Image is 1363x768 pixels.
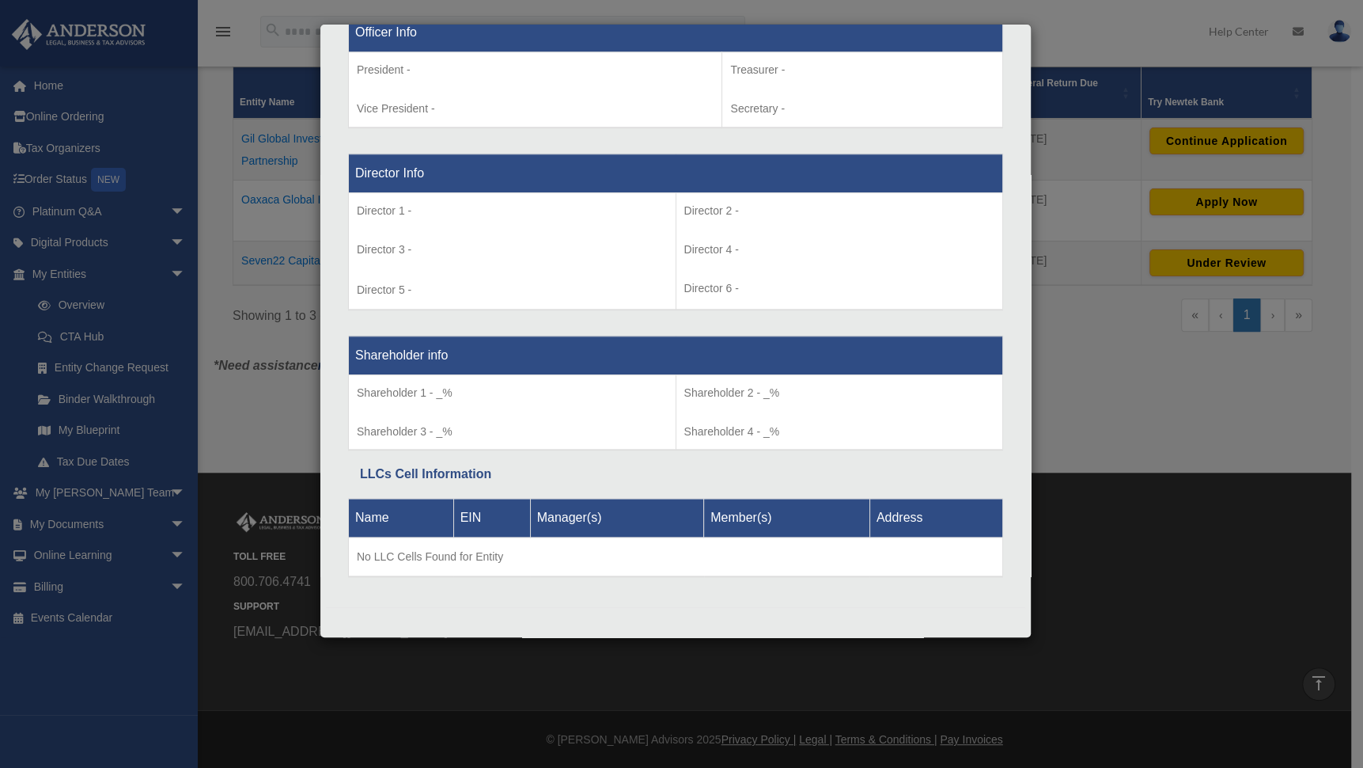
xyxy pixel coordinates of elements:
[684,383,995,403] p: Shareholder 2 - _%
[349,336,1003,374] th: Shareholder info
[357,422,668,442] p: Shareholder 3 - _%
[357,383,668,403] p: Shareholder 1 - _%
[684,201,995,221] p: Director 2 -
[684,279,995,298] p: Director 6 -
[357,240,668,260] p: Director 3 -
[349,538,1003,577] td: No LLC Cells Found for Entity
[730,99,994,119] p: Secretary -
[869,499,1002,538] th: Address
[730,60,994,80] p: Treasurer -
[530,499,704,538] th: Manager(s)
[357,99,714,119] p: Vice President -
[349,13,1003,52] th: Officer Info
[349,192,676,310] td: Director 5 -
[349,499,454,538] th: Name
[357,201,668,221] p: Director 1 -
[684,240,995,260] p: Director 4 -
[453,499,530,538] th: EIN
[704,499,870,538] th: Member(s)
[684,422,995,442] p: Shareholder 4 - _%
[349,154,1003,192] th: Director Info
[357,60,714,80] p: President -
[360,463,991,485] div: LLCs Cell Information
